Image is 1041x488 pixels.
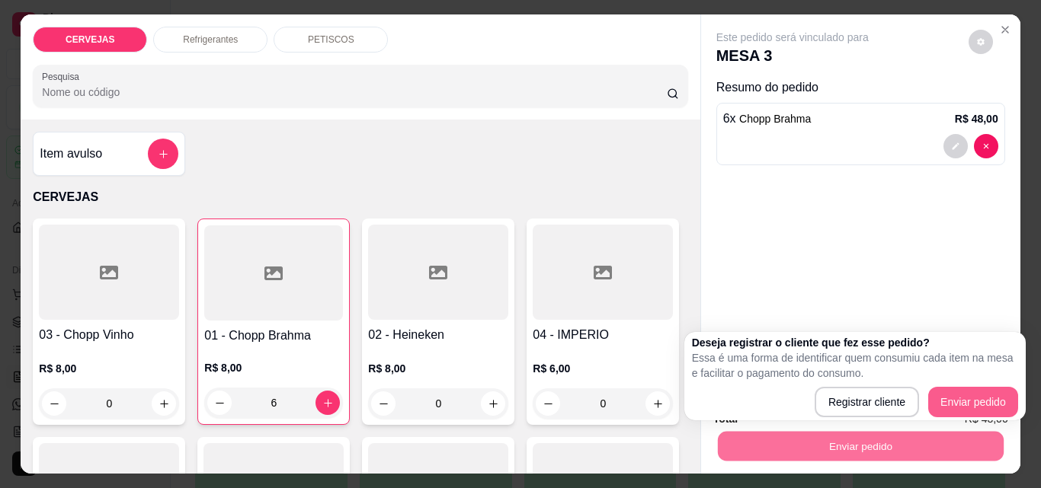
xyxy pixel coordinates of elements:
p: PETISCOS [308,33,354,46]
button: decrease-product-quantity [536,391,560,416]
button: decrease-product-quantity [969,30,993,54]
button: increase-product-quantity [481,391,505,416]
p: R$ 8,00 [204,360,343,375]
h4: 01 - Chopp Brahma [204,327,343,345]
button: decrease-product-quantity [943,134,968,158]
p: CERVEJAS [33,188,687,206]
button: Registrar cliente [815,387,919,417]
h4: 03 - Chopp Vinho [39,326,179,344]
h2: Deseja registrar o cliente que fez esse pedido? [692,335,1018,350]
h4: 04 - IMPERIO [533,326,673,344]
p: 6 x [723,110,812,128]
button: Close [993,18,1017,42]
button: increase-product-quantity [645,391,670,416]
h4: 02 - Heineken [368,326,508,344]
button: Enviar pedido [928,387,1018,417]
button: decrease-product-quantity [207,391,232,415]
button: increase-product-quantity [316,391,340,415]
p: R$ 8,00 [368,361,508,376]
p: Este pedido será vinculado para [716,30,869,45]
h4: Item avulso [40,145,102,163]
p: CERVEJAS [66,33,114,46]
p: MESA 3 [716,45,869,66]
button: increase-product-quantity [152,391,176,416]
button: Enviar pedido [717,431,1003,461]
input: Pesquisa [42,85,667,100]
button: decrease-product-quantity [974,134,998,158]
p: R$ 6,00 [533,361,673,376]
span: Chopp Brahma [739,113,811,125]
p: Essa é uma forma de identificar quem consumiu cada item na mesa e facilitar o pagamento do consumo. [692,350,1018,381]
p: Refrigerantes [183,33,238,46]
button: decrease-product-quantity [371,391,396,416]
strong: Total [713,413,738,425]
button: add-separate-item [148,139,178,169]
button: decrease-product-quantity [42,391,66,416]
p: Resumo do pedido [716,78,1005,97]
p: R$ 8,00 [39,361,179,376]
p: R$ 48,00 [955,111,998,126]
label: Pesquisa [42,70,85,83]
